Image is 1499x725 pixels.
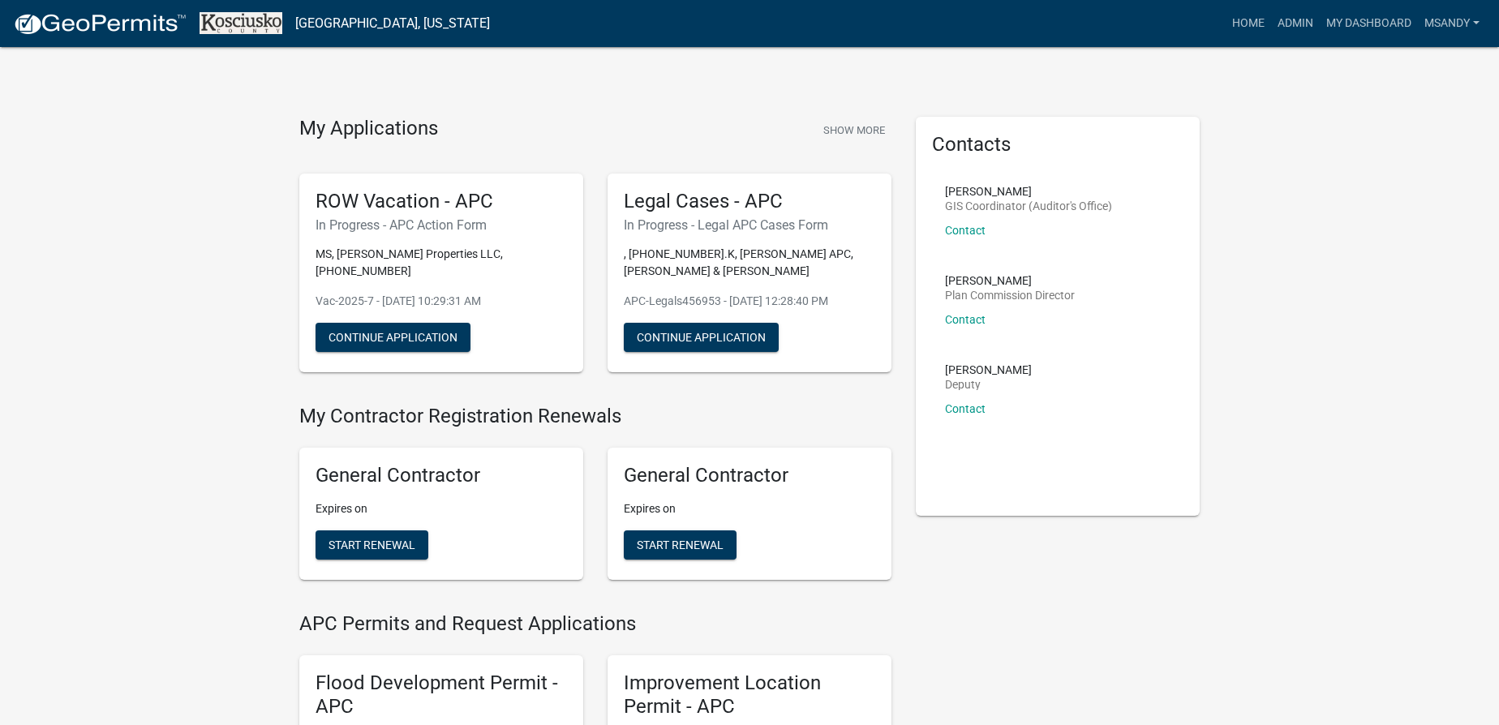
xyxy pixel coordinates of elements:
p: MS, [PERSON_NAME] Properties LLC, [PHONE_NUMBER] [316,246,567,280]
h5: General Contractor [316,464,567,487]
button: Start Renewal [316,530,428,560]
span: Start Renewal [637,538,724,551]
span: Start Renewal [329,538,415,551]
h5: Flood Development Permit - APC [316,671,567,719]
p: [PERSON_NAME] [945,275,1075,286]
h5: Contacts [932,133,1183,157]
p: Vac-2025-7 - [DATE] 10:29:31 AM [316,293,567,310]
a: Contact [945,224,986,237]
h4: APC Permits and Request Applications [299,612,891,636]
button: Continue Application [316,323,470,352]
a: Contact [945,402,986,415]
button: Start Renewal [624,530,737,560]
h5: General Contractor [624,464,875,487]
p: APC-Legals456953 - [DATE] 12:28:40 PM [624,293,875,310]
a: Admin [1271,8,1320,39]
p: Plan Commission Director [945,290,1075,301]
a: Home [1226,8,1271,39]
h5: Legal Cases - APC [624,190,875,213]
h5: Improvement Location Permit - APC [624,671,875,719]
p: GIS Coordinator (Auditor's Office) [945,200,1112,212]
p: Expires on [316,500,567,517]
button: Show More [817,117,891,144]
a: My Dashboard [1320,8,1418,39]
h4: My Applications [299,117,438,141]
h4: My Contractor Registration Renewals [299,405,891,428]
a: msandy [1418,8,1486,39]
p: Deputy [945,379,1032,390]
h5: ROW Vacation - APC [316,190,567,213]
h6: In Progress - APC Action Form [316,217,567,233]
h6: In Progress - Legal APC Cases Form [624,217,875,233]
p: Expires on [624,500,875,517]
p: , [PHONE_NUMBER].K, [PERSON_NAME] APC,[PERSON_NAME] & [PERSON_NAME] [624,246,875,280]
wm-registration-list-section: My Contractor Registration Renewals [299,405,891,593]
a: [GEOGRAPHIC_DATA], [US_STATE] [295,10,490,37]
button: Continue Application [624,323,779,352]
img: Kosciusko County, Indiana [200,12,282,34]
p: [PERSON_NAME] [945,364,1032,375]
a: Contact [945,313,986,326]
p: [PERSON_NAME] [945,186,1112,197]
